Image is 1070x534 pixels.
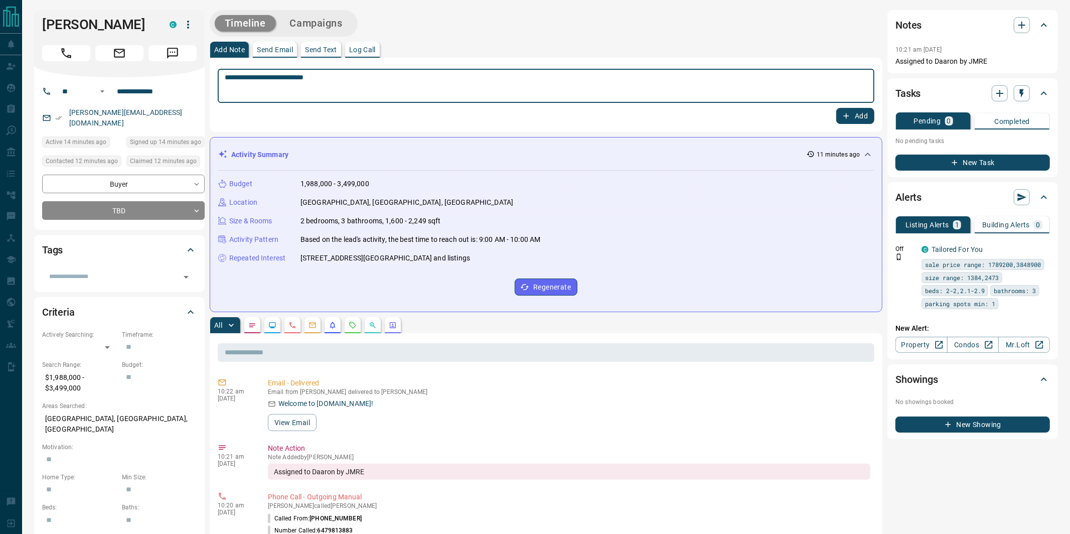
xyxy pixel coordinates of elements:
[268,443,870,454] p: Note Action
[42,300,197,324] div: Criteria
[895,185,1050,209] div: Alerts
[122,330,197,339] p: Timeframe:
[42,156,121,170] div: Wed Aug 13 2025
[305,46,337,53] p: Send Text
[55,114,62,121] svg: Email Verified
[215,15,276,32] button: Timeline
[229,234,278,245] p: Activity Pattern
[947,337,999,353] a: Condos
[268,514,362,523] p: Called From:
[895,417,1050,433] button: New Showing
[122,503,197,512] p: Baths:
[42,238,197,262] div: Tags
[179,270,193,284] button: Open
[925,259,1041,270] span: sale price range: 1789200,3848900
[914,117,941,124] p: Pending
[46,137,106,147] span: Active 14 minutes ago
[268,414,317,431] button: View Email
[895,133,1050,149] p: No pending tasks
[42,503,117,512] p: Beds:
[231,150,288,160] p: Activity Summary
[42,201,205,220] div: TBD
[122,360,197,369] p: Budget:
[300,253,470,263] p: [STREET_ADDRESS][GEOGRAPHIC_DATA] and listings
[218,453,253,460] p: 10:21 am
[170,21,177,28] div: condos.ca
[122,473,197,482] p: Min Size:
[994,286,1036,296] span: bathrooms: 3
[126,156,205,170] div: Wed Aug 13 2025
[329,321,337,329] svg: Listing Alerts
[1036,221,1040,228] p: 0
[229,197,257,208] p: Location
[126,137,205,151] div: Wed Aug 13 2025
[268,321,276,329] svg: Lead Browsing Activity
[218,502,253,509] p: 10:20 am
[922,246,929,253] div: condos.ca
[349,321,357,329] svg: Requests
[288,321,296,329] svg: Calls
[982,221,1030,228] p: Building Alerts
[895,397,1050,407] p: No showings booked
[218,395,253,402] p: [DATE]
[42,473,117,482] p: Home Type:
[42,443,197,452] p: Motivation:
[895,85,921,101] h2: Tasks
[515,279,577,296] button: Regenerate
[257,46,293,53] p: Send Email
[925,273,999,283] span: size range: 1384,2473
[69,108,183,127] a: [PERSON_NAME][EMAIL_ADDRESS][DOMAIN_NAME]
[218,509,253,516] p: [DATE]
[130,137,201,147] span: Signed up 14 minutes ago
[229,253,285,263] p: Repeated Interest
[895,323,1050,334] p: New Alert:
[42,45,90,61] span: Call
[46,156,118,166] span: Contacted 12 minutes ago
[955,221,959,228] p: 1
[42,369,117,396] p: $1,988,000 - $3,499,000
[300,179,369,189] p: 1,988,000 - 3,499,000
[268,388,870,395] p: Email from [PERSON_NAME] delivered to [PERSON_NAME]
[268,454,870,461] p: Note Added by [PERSON_NAME]
[932,245,983,253] a: Tailored For You
[895,244,915,253] p: Off
[895,189,922,205] h2: Alerts
[300,216,441,226] p: 2 bedrooms, 3 bathrooms, 1,600 - 2,249 sqft
[42,402,197,411] p: Areas Searched:
[905,221,949,228] p: Listing Alerts
[218,388,253,395] p: 10:22 am
[268,464,870,480] div: Assigned to Daaron by JMRE
[309,321,317,329] svg: Emails
[42,17,155,33] h1: [PERSON_NAME]
[817,150,860,159] p: 11 minutes ago
[218,460,253,467] p: [DATE]
[925,299,995,309] span: parking spots min: 1
[389,321,397,329] svg: Agent Actions
[998,337,1050,353] a: Mr.Loft
[268,502,870,509] p: [PERSON_NAME] called [PERSON_NAME]
[229,179,252,189] p: Budget
[310,515,362,522] span: [PHONE_NUMBER]
[229,216,272,226] p: Size & Rooms
[318,527,353,534] span: 6479813883
[42,304,75,320] h2: Criteria
[369,321,377,329] svg: Opportunities
[895,17,922,33] h2: Notes
[268,378,870,388] p: Email - Delivered
[349,46,376,53] p: Log Call
[895,367,1050,391] div: Showings
[895,155,1050,171] button: New Task
[895,13,1050,37] div: Notes
[895,253,902,260] svg: Push Notification Only
[214,322,222,329] p: All
[42,242,63,258] h2: Tags
[925,286,985,296] span: beds: 2-2,2.1-2.9
[280,15,353,32] button: Campaigns
[895,46,942,53] p: 10:21 am [DATE]
[42,330,117,339] p: Actively Searching:
[268,492,870,502] p: Phone Call - Outgoing Manual
[836,108,874,124] button: Add
[42,360,117,369] p: Search Range:
[130,156,197,166] span: Claimed 12 minutes ago
[248,321,256,329] svg: Notes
